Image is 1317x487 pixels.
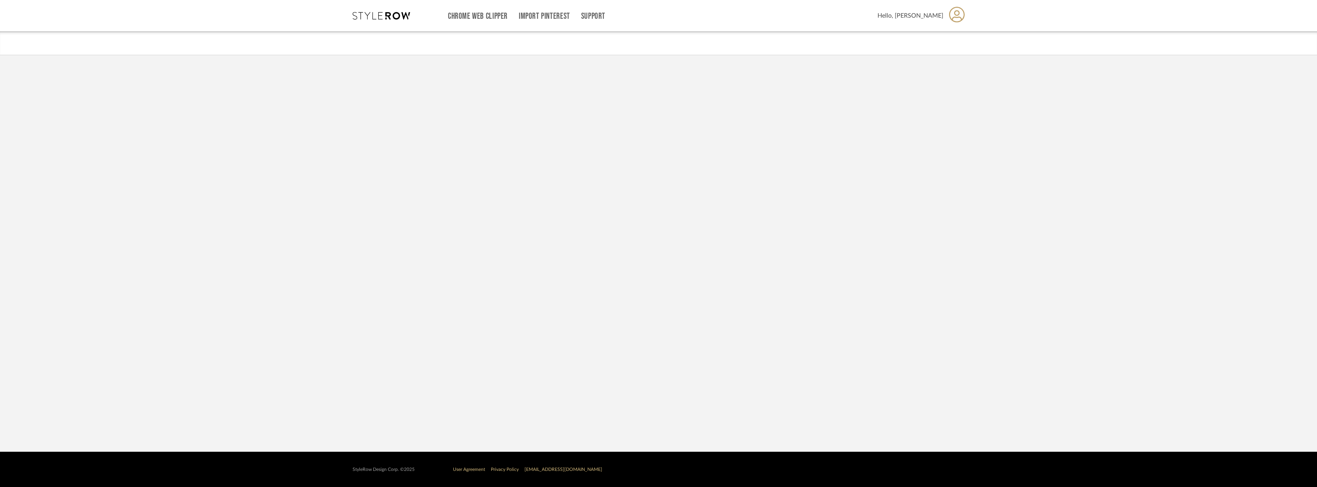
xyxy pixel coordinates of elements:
[877,11,943,20] span: Hello, [PERSON_NAME]
[519,13,570,20] a: Import Pinterest
[453,467,485,472] a: User Agreement
[353,467,415,472] div: StyleRow Design Corp. ©2025
[448,13,508,20] a: Chrome Web Clipper
[525,467,602,472] a: [EMAIL_ADDRESS][DOMAIN_NAME]
[491,467,519,472] a: Privacy Policy
[581,13,605,20] a: Support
